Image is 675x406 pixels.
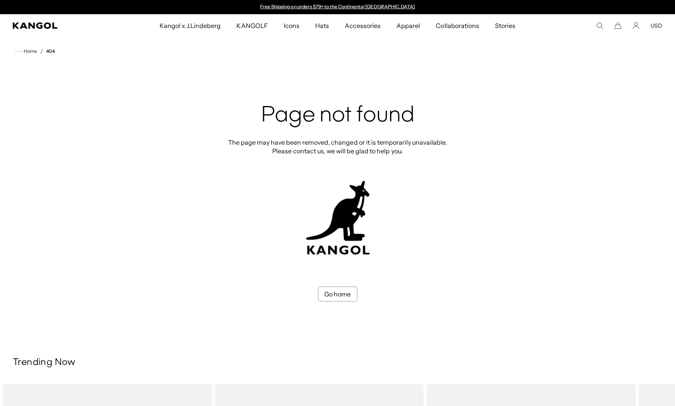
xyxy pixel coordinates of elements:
[276,14,307,37] a: Icons
[13,22,105,29] a: Kangol
[160,14,221,37] span: Kangol x J.Lindeberg
[226,103,450,129] h2: Page not found
[651,22,662,29] button: USD
[345,14,381,37] span: Accessories
[152,14,229,37] a: Kangol x J.Lindeberg
[226,138,450,155] p: The page may have been removed, changed or it is temporarily unavailable. Please contact us, we w...
[46,48,55,54] a: 404
[15,48,37,55] a: Home
[284,14,299,37] span: Icons
[257,4,419,10] div: 1 of 2
[22,48,37,54] span: Home
[596,22,603,29] summary: Search here
[428,14,487,37] a: Collaborations
[614,22,621,29] button: Cart
[304,181,371,255] img: kangol-404-logo.jpg
[337,14,389,37] a: Accessories
[13,357,662,369] h3: Trending Now
[260,4,415,9] a: Free Shipping on orders $79+ to the Continental [GEOGRAPHIC_DATA]
[436,14,479,37] span: Collaborations
[236,14,268,37] span: KANGOLF
[487,14,523,37] a: Stories
[389,14,428,37] a: Apparel
[307,14,337,37] a: Hats
[315,14,329,37] span: Hats
[257,4,419,10] slideshow-component: Announcement bar
[396,14,420,37] span: Apparel
[257,4,419,10] div: Announcement
[495,14,515,37] span: Stories
[632,22,640,29] a: Account
[229,14,275,37] a: KANGOLF
[37,47,43,56] li: /
[318,287,357,302] a: Go home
